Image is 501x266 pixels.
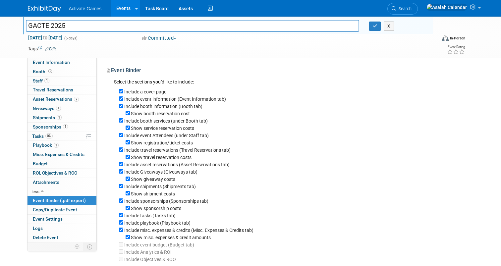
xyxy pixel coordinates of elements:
[83,242,96,251] td: Toggle Event Tabs
[33,235,58,240] span: Delete Event
[447,45,465,49] div: Event Rating
[124,213,176,218] label: Include tasks (Tasks tab)
[64,36,78,40] span: (5 days)
[47,69,53,74] span: Booth not reserved yet
[45,133,53,138] span: 0%
[124,228,253,233] label: Include misc. expenses & credits (Misc. Expenses & Credits tab)
[124,220,191,226] label: Include playbook (Playbook tab)
[28,58,96,67] a: Event Information
[33,115,62,120] span: Shipments
[56,106,61,111] span: 1
[131,111,190,116] label: Show booth reservation cost
[28,104,96,113] a: Giveaways1
[33,124,68,130] span: Sponsorships
[33,170,77,176] span: ROI, Objectives & ROO
[28,123,96,132] a: Sponsorships1
[28,187,96,196] a: less
[139,35,179,42] button: Committed
[124,169,197,175] label: Include Giveaways (Giveaways tab)
[33,78,49,83] span: Staff
[124,133,209,138] label: Include event Attendees (under Staff tab)
[28,35,63,41] span: [DATE] [DATE]
[450,36,465,41] div: In-Person
[114,79,469,86] div: Select the sections you''d like to include:
[131,191,175,196] label: Show shipment costs
[72,242,83,251] td: Personalize Event Tab Strip
[33,207,77,212] span: Copy/Duplicate Event
[33,161,48,166] span: Budget
[28,67,96,76] a: Booth
[124,104,202,109] label: Include booth information (Booth tab)
[124,249,172,255] label: Your ExhibitDay workspace does not have access to Analytics and ROI.
[33,69,53,74] span: Booth
[401,34,465,44] div: Event Format
[107,67,469,77] div: Event Binder
[33,226,43,231] span: Logs
[131,177,175,182] label: Show giveaway costs
[124,257,176,262] label: Your ExhibitDay workspace does not have access to Analytics and ROI.
[119,242,123,246] input: Your ExhibitDay workspace does not have access to Budgeting.
[45,47,56,51] a: Edit
[63,124,68,129] span: 1
[28,95,96,104] a: Asset Reservations2
[28,169,96,178] a: ROI, Objectives & ROO
[33,87,73,92] span: Travel Reservations
[131,206,181,211] label: Show sponsorship costs
[28,159,96,168] a: Budget
[33,96,79,102] span: Asset Reservations
[28,6,61,12] img: ExhibitDay
[28,233,96,242] a: Delete Event
[384,22,394,31] button: X
[28,132,96,141] a: Tasks0%
[28,224,96,233] a: Logs
[42,35,48,40] span: to
[28,85,96,94] a: Travel Reservations
[28,141,96,150] a: Playbook1
[33,152,84,157] span: Misc. Expenses & Credits
[124,89,166,94] label: Include a cover page
[31,189,39,194] span: less
[33,106,61,111] span: Giveaways
[28,150,96,159] a: Misc. Expenses & Credits
[28,178,96,187] a: Attachments
[33,216,63,222] span: Event Settings
[44,78,49,83] span: 1
[28,45,56,52] td: Tags
[33,60,70,65] span: Event Information
[426,4,467,11] img: Asalah Calendar
[119,257,123,261] input: Your ExhibitDay workspace does not have access to Analytics and ROI.
[28,205,96,214] a: Copy/Duplicate Event
[124,198,208,204] label: Include sponsorships (Sponsorships tab)
[28,77,96,85] a: Staff1
[28,215,96,224] a: Event Settings
[28,113,96,122] a: Shipments1
[119,249,123,254] input: Your ExhibitDay workspace does not have access to Analytics and ROI.
[442,35,449,41] img: Format-Inperson.png
[387,3,418,15] a: Search
[124,184,196,189] label: Include shipments (Shipments tab)
[131,126,194,131] label: Show service reservation costs
[74,97,79,102] span: 2
[131,155,192,160] label: Show travel reservation costs
[124,96,226,102] label: Include event information (Event Information tab)
[33,198,86,203] span: Event Binder (.pdf export)
[124,162,230,167] label: Include asset reservations (Asset Reservations tab)
[124,118,208,124] label: Include booth services (under Booth tab)
[33,180,59,185] span: Attachments
[28,196,96,205] a: Event Binder (.pdf export)
[131,235,211,240] label: Show misc. expenses & credit amounts
[131,140,193,145] label: Show registration/ticket costs
[124,147,231,153] label: Include travel reservations (Travel Reservations tab)
[33,142,59,148] span: Playbook
[32,133,53,139] span: Tasks
[396,6,412,11] span: Search
[54,143,59,148] span: 1
[57,115,62,120] span: 1
[124,242,194,247] label: Your ExhibitDay workspace does not have access to Budgeting.
[69,6,102,11] span: Activate Games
